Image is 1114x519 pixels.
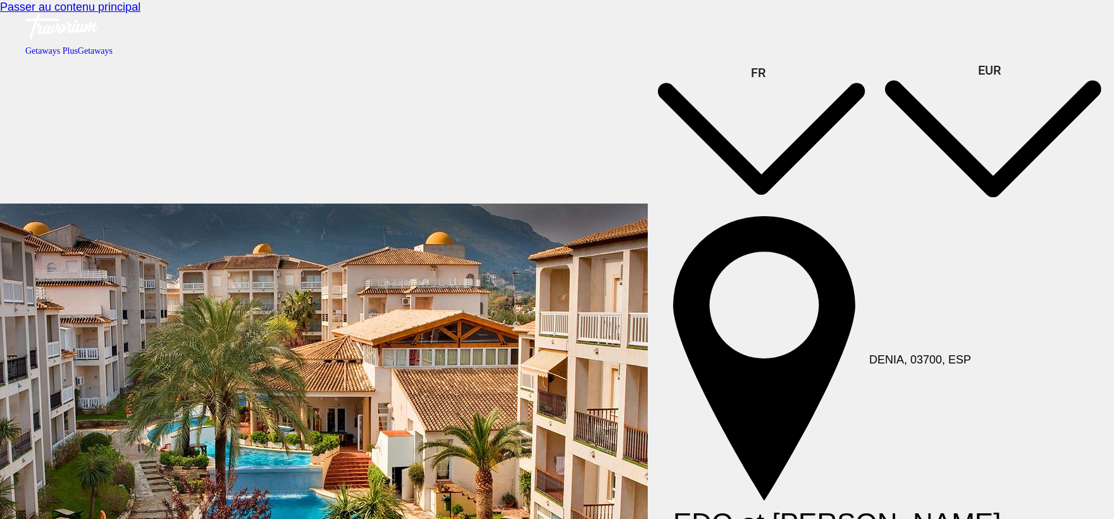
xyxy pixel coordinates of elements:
span: Denia, 03700, ESP [869,353,971,367]
span: EUR [978,63,1001,78]
button: Change language [655,62,863,202]
button: Change currency [882,59,1098,204]
a: Getaways Plus [25,46,78,56]
a: Getaways [78,46,113,56]
span: fr [751,65,766,80]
